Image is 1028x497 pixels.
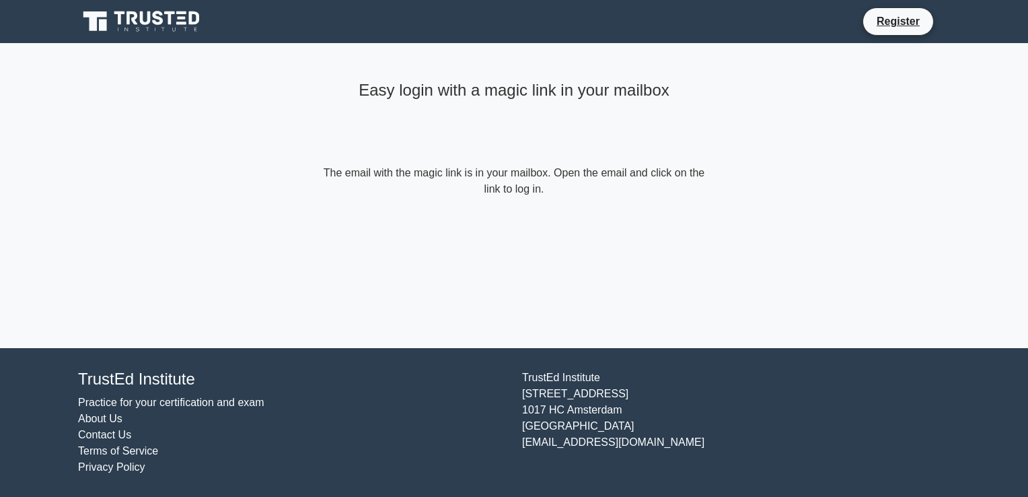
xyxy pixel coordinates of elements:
[78,413,122,424] a: About Us
[78,397,264,408] a: Practice for your certification and exam
[320,165,708,197] form: The email with the magic link is in your mailbox. Open the email and click on the link to log in.
[514,370,958,475] div: TrustEd Institute [STREET_ADDRESS] 1017 HC Amsterdam [GEOGRAPHIC_DATA] [EMAIL_ADDRESS][DOMAIN_NAME]
[78,429,131,440] a: Contact Us
[869,13,928,30] a: Register
[78,370,506,389] h4: TrustEd Institute
[78,445,158,457] a: Terms of Service
[320,81,708,100] h4: Easy login with a magic link in your mailbox
[78,461,145,473] a: Privacy Policy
